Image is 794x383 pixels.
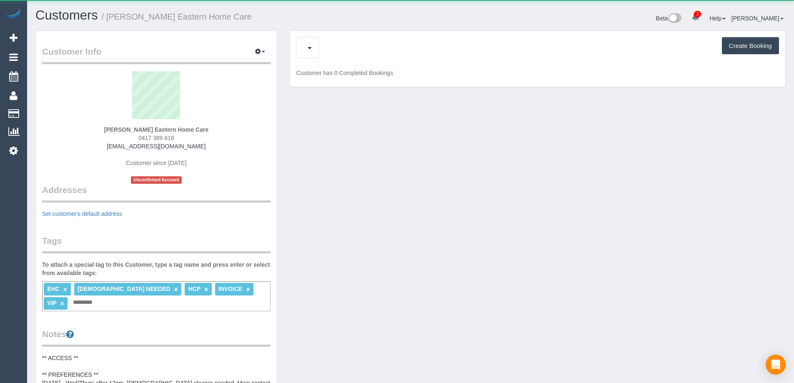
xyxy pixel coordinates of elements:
[188,285,200,292] span: HCP
[102,12,252,21] small: / [PERSON_NAME] Eastern Home Care
[131,176,182,183] span: Unconfirmed Account
[766,355,786,375] div: Open Intercom Messenger
[126,160,186,166] span: Customer since [DATE]
[42,45,271,64] legend: Customer Info
[107,143,205,150] a: [EMAIL_ADDRESS][DOMAIN_NAME]
[47,300,56,306] span: VIP
[42,260,271,277] label: To attach a special tag to this Customer, type a tag name and press enter or select from availabl...
[42,235,271,253] legend: Tags
[60,300,64,307] a: ×
[47,285,60,292] span: EHC
[722,37,779,55] button: Create Booking
[35,8,98,23] a: Customers
[246,286,250,293] a: ×
[78,285,170,292] span: [DEMOGRAPHIC_DATA] NEEDED
[204,286,208,293] a: ×
[42,210,122,217] a: Set customer's default address
[731,15,784,22] a: [PERSON_NAME]
[668,13,681,24] img: New interface
[174,286,178,293] a: ×
[694,11,701,18] span: 1
[656,15,682,22] a: Beta
[104,126,209,133] strong: [PERSON_NAME] Eastern Home Care
[138,135,174,141] span: 0417 389 616
[42,328,271,347] legend: Notes
[709,15,726,22] a: Help
[5,8,22,20] img: Automaid Logo
[296,69,779,77] p: Customer has 0 Completed Bookings
[218,285,243,292] span: INVOICE
[63,286,67,293] a: ×
[687,8,704,27] a: 1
